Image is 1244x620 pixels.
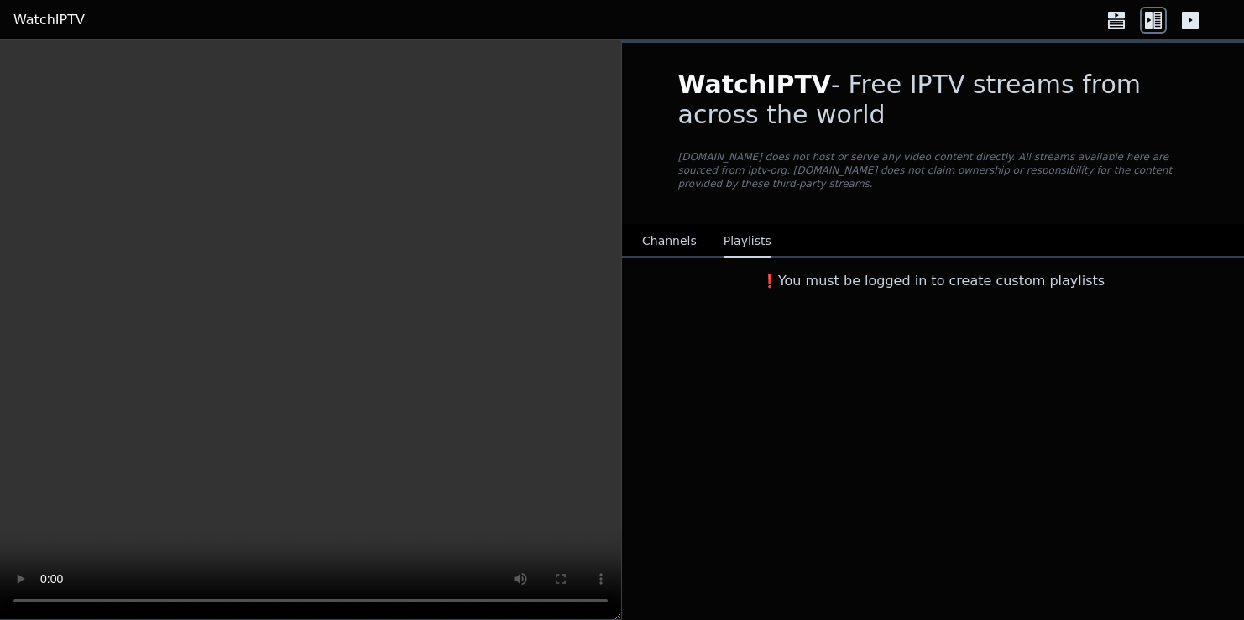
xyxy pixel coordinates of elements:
[651,271,1215,291] h3: ❗️You must be logged in to create custom playlists
[642,226,697,258] button: Channels
[13,10,85,30] a: WatchIPTV
[678,70,1189,130] h1: - Free IPTV streams from across the world
[678,70,832,99] span: WatchIPTV
[678,150,1189,190] p: [DOMAIN_NAME] does not host or serve any video content directly. All streams available here are s...
[748,164,787,176] a: iptv-org
[724,226,771,258] button: Playlists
